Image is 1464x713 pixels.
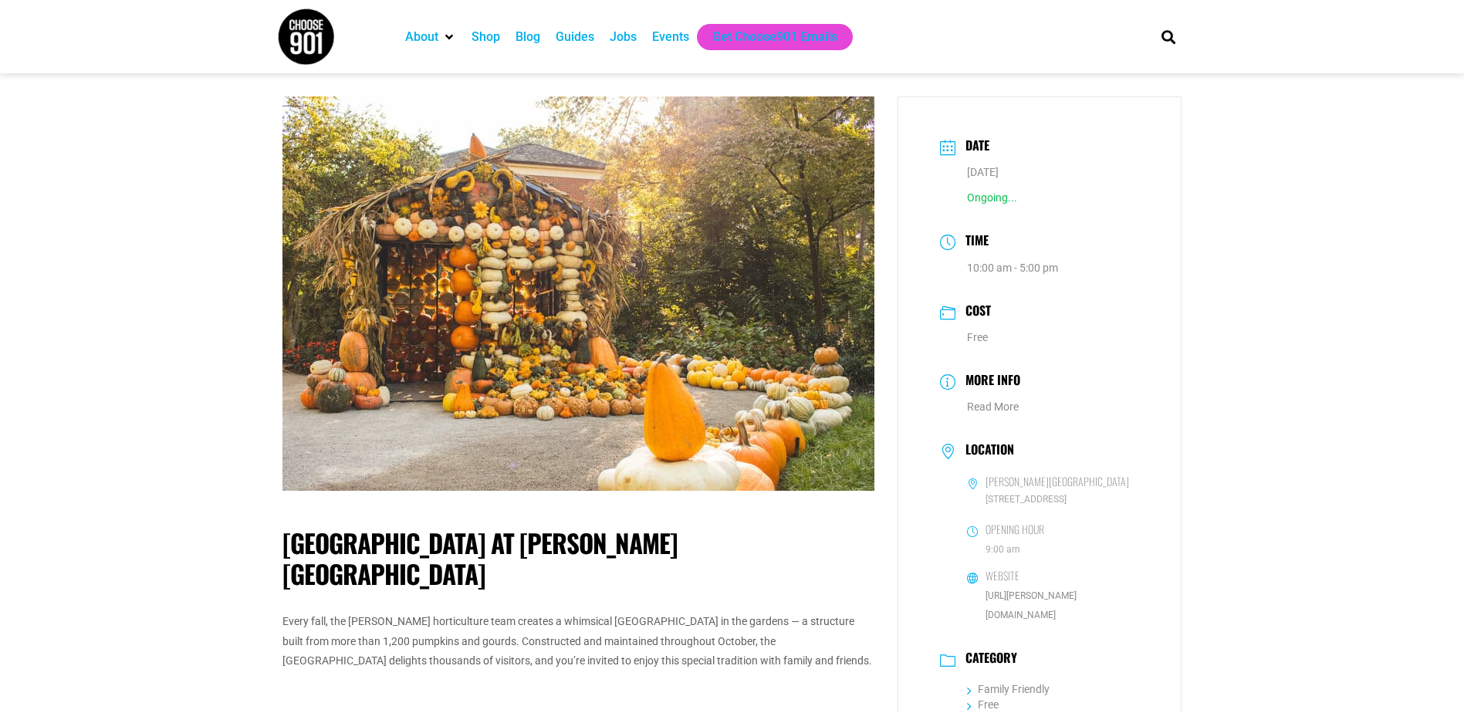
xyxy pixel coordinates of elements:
[958,301,991,323] h3: Cost
[986,569,1019,583] h6: Website
[967,492,1140,507] span: [STREET_ADDRESS]
[282,612,874,671] p: Every fall, the [PERSON_NAME] horticulture team creates a whimsical [GEOGRAPHIC_DATA] in the gard...
[556,28,594,46] a: Guides
[397,24,1135,50] nav: Main nav
[967,166,999,178] span: [DATE]
[940,328,1140,347] dd: Free
[967,698,999,711] a: Free
[712,28,837,46] a: Get Choose901 Emails
[397,24,464,50] div: About
[967,400,1019,413] a: Read More
[958,442,1014,461] h3: Location
[610,28,637,46] a: Jobs
[967,683,1050,695] a: Family Friendly
[958,650,1017,669] h3: Category
[967,191,1017,204] span: Ongoing...
[958,136,989,158] h3: Date
[986,475,1129,488] h6: [PERSON_NAME][GEOGRAPHIC_DATA]
[967,540,1044,559] span: 9:00 am
[516,28,540,46] a: Blog
[958,370,1020,393] h3: More Info
[967,262,1058,274] abbr: 10:00 am - 5:00 pm
[1155,24,1181,49] div: Search
[652,28,689,46] a: Events
[986,590,1077,620] a: [URL][PERSON_NAME][DOMAIN_NAME]
[405,28,438,46] a: About
[958,231,989,253] h3: Time
[472,28,500,46] a: Shop
[986,522,1044,536] h6: Opening Hour
[282,528,874,589] h1: [GEOGRAPHIC_DATA] at [PERSON_NAME][GEOGRAPHIC_DATA]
